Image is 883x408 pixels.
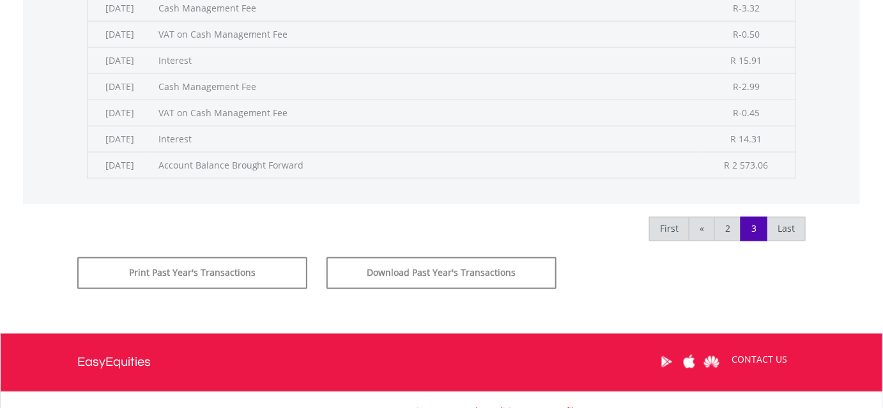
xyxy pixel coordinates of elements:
td: Interest [152,126,698,152]
span: R 2 573.06 [725,159,769,171]
td: [DATE] [88,100,152,126]
td: Cash Management Fee [152,73,698,100]
span: R 14.31 [731,133,762,145]
a: Last [767,217,806,241]
a: Huawei [700,342,723,382]
span: R-0.45 [733,107,760,119]
a: 2 [714,217,741,241]
a: 3 [741,217,767,241]
td: [DATE] [88,47,152,73]
td: [DATE] [88,73,152,100]
span: R-0.50 [733,28,760,40]
td: VAT on Cash Management Fee [152,100,698,126]
td: [DATE] [88,21,152,47]
a: « [689,217,715,241]
button: Print Past Year's Transactions [77,257,307,289]
span: R-3.32 [733,2,760,14]
td: Interest [152,47,698,73]
span: R 15.91 [731,54,762,66]
a: First [649,217,689,241]
td: Account Balance Brought Forward [152,152,698,178]
td: [DATE] [88,152,152,178]
a: EasyEquities [77,334,151,391]
button: Download Past Year's Transactions [326,257,557,289]
a: CONTACT US [723,342,796,378]
td: VAT on Cash Management Fee [152,21,698,47]
td: [DATE] [88,126,152,152]
a: Apple [678,342,700,382]
a: Google Play [656,342,678,382]
span: R-2.99 [733,80,760,93]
